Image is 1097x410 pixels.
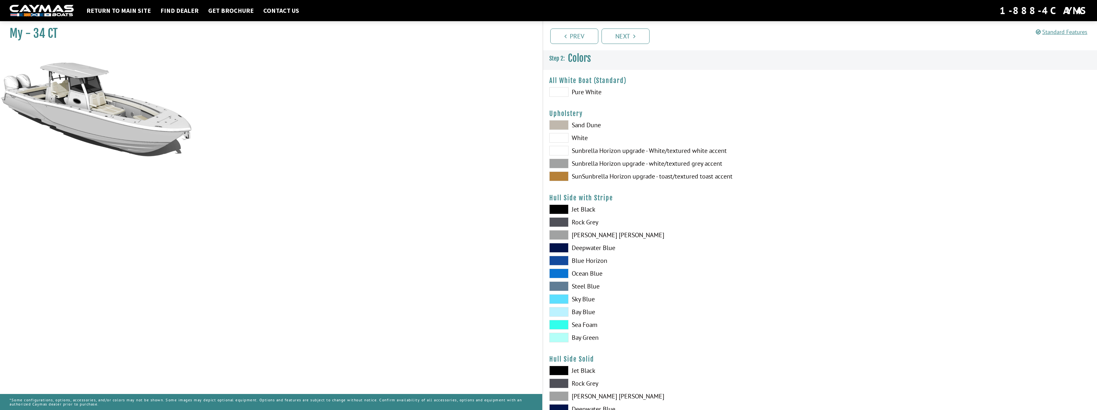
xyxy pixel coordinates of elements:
a: Get Brochure [205,6,257,15]
h4: Hull Side Solid [549,355,1091,363]
a: Contact Us [260,6,302,15]
label: Jet Black [549,205,814,214]
label: Sunbrella Horizon upgrade - white/textured grey accent [549,159,814,168]
p: *Some configurations, options, accessories, and/or colors may not be shown. Some images may depic... [10,395,533,409]
h1: My - 34 CT [10,26,526,41]
label: Sky Blue [549,294,814,304]
label: Sand Dune [549,120,814,130]
h4: Upholstery [549,110,1091,118]
label: Deepwater Blue [549,243,814,253]
label: [PERSON_NAME] [PERSON_NAME] [549,391,814,401]
a: Return to main site [83,6,154,15]
div: 1-888-4CAYMAS [1000,4,1087,18]
h4: Hull Side with Stripe [549,194,1091,202]
label: Sunbrella Horizon upgrade - White/textured white accent [549,146,814,155]
label: Blue Horizon [549,256,814,265]
label: Bay Green [549,333,814,342]
img: white-logo-c9c8dbefe5ff5ceceb0f0178aa75bf4bb51f6bca0971e226c86eb53dfe498488.png [10,5,74,17]
label: SunSunbrella Horizon upgrade - toast/textured toast accent [549,172,814,181]
label: Ocean Blue [549,269,814,278]
label: [PERSON_NAME] [PERSON_NAME] [549,230,814,240]
label: Bay Blue [549,307,814,317]
a: Find Dealer [157,6,202,15]
label: Jet Black [549,366,814,375]
label: Rock Grey [549,379,814,388]
label: White [549,133,814,143]
a: Standard Features [1036,28,1087,36]
label: Steel Blue [549,281,814,291]
label: Sea Foam [549,320,814,330]
label: Rock Grey [549,217,814,227]
a: Prev [550,29,598,44]
h4: All White Boat (Standard) [549,77,1091,85]
label: Pure White [549,87,814,97]
a: Next [602,29,650,44]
